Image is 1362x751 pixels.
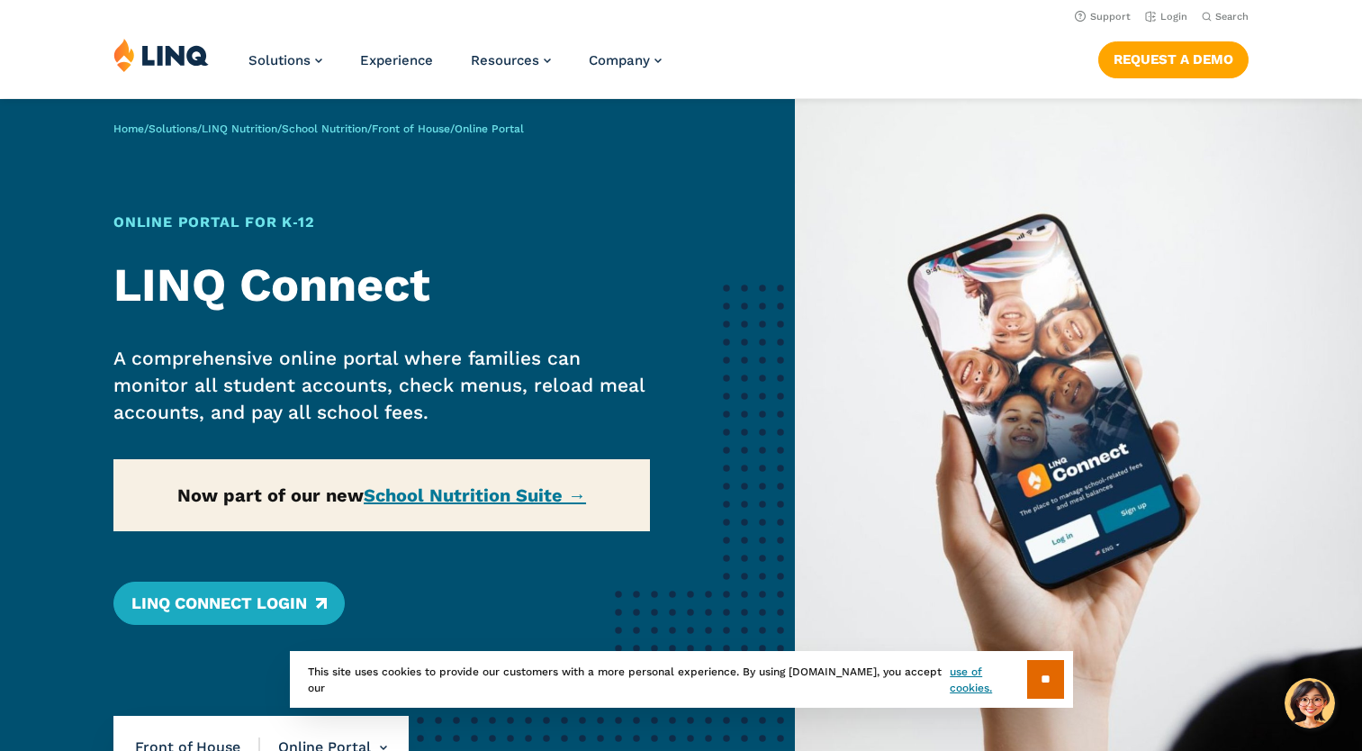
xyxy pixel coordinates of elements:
[202,122,277,135] a: LINQ Nutrition
[1145,11,1187,23] a: Login
[360,52,433,68] a: Experience
[113,212,650,233] h1: Online Portal for K‑12
[950,664,1026,696] a: use of cookies.
[1098,38,1249,77] nav: Button Navigation
[282,122,367,135] a: School Nutrition
[471,52,551,68] a: Resources
[589,52,650,68] span: Company
[113,38,209,72] img: LINQ | K‑12 Software
[113,345,650,426] p: A comprehensive online portal where families can monitor all student accounts, check menus, reloa...
[1285,678,1335,728] button: Hello, have a question? Let’s chat.
[248,52,322,68] a: Solutions
[1098,41,1249,77] a: Request a Demo
[113,582,345,625] a: LINQ Connect Login
[149,122,197,135] a: Solutions
[589,52,662,68] a: Company
[248,52,311,68] span: Solutions
[113,122,524,135] span: / / / / /
[290,651,1073,708] div: This site uses cookies to provide our customers with a more personal experience. By using [DOMAIN...
[248,38,662,97] nav: Primary Navigation
[113,122,144,135] a: Home
[113,258,430,312] strong: LINQ Connect
[1202,10,1249,23] button: Open Search Bar
[1075,11,1131,23] a: Support
[455,122,524,135] span: Online Portal
[177,484,586,506] strong: Now part of our new
[372,122,450,135] a: Front of House
[471,52,539,68] span: Resources
[1215,11,1249,23] span: Search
